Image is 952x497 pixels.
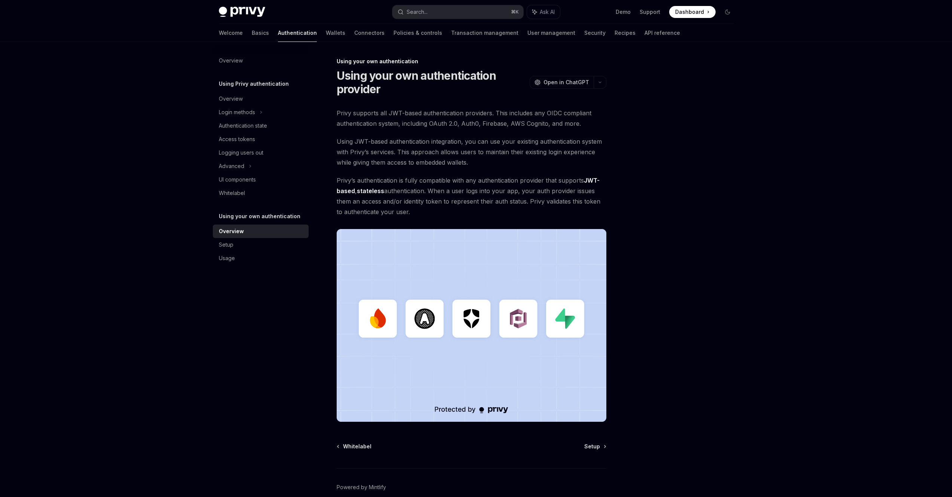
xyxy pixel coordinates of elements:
[584,443,606,450] a: Setup
[343,443,371,450] span: Whitelabel
[616,8,631,16] a: Demo
[219,240,233,249] div: Setup
[527,5,560,19] button: Ask AI
[219,162,244,171] div: Advanced
[615,24,636,42] a: Recipes
[252,24,269,42] a: Basics
[213,92,309,106] a: Overview
[213,225,309,238] a: Overview
[640,8,660,16] a: Support
[337,136,606,168] span: Using JWT-based authentication integration, you can use your existing authentication system with ...
[213,146,309,159] a: Logging users out
[337,175,606,217] span: Privy’s authentication is fully compatible with any authentication provider that supports , authe...
[544,79,589,86] span: Open in ChatGPT
[219,121,267,130] div: Authentication state
[326,24,345,42] a: Wallets
[584,443,600,450] span: Setup
[219,135,255,144] div: Access tokens
[675,8,704,16] span: Dashboard
[357,187,384,195] a: stateless
[540,8,555,16] span: Ask AI
[337,484,386,491] a: Powered by Mintlify
[213,173,309,186] a: UI components
[337,108,606,129] span: Privy supports all JWT-based authentication providers. This includes any OIDC compliant authentic...
[219,24,243,42] a: Welcome
[337,58,606,65] div: Using your own authentication
[337,443,371,450] a: Whitelabel
[511,9,519,15] span: ⌘ K
[407,7,428,16] div: Search...
[219,175,256,184] div: UI components
[219,148,263,157] div: Logging users out
[392,5,523,19] button: Search...⌘K
[354,24,385,42] a: Connectors
[337,229,606,422] img: JWT-based auth splash
[219,56,243,65] div: Overview
[278,24,317,42] a: Authentication
[337,69,527,96] h1: Using your own authentication provider
[213,251,309,265] a: Usage
[530,76,594,89] button: Open in ChatGPT
[451,24,518,42] a: Transaction management
[645,24,680,42] a: API reference
[527,24,575,42] a: User management
[213,54,309,67] a: Overview
[219,79,289,88] h5: Using Privy authentication
[722,6,734,18] button: Toggle dark mode
[669,6,716,18] a: Dashboard
[584,24,606,42] a: Security
[219,94,243,103] div: Overview
[219,254,235,263] div: Usage
[219,227,244,236] div: Overview
[213,119,309,132] a: Authentication state
[213,238,309,251] a: Setup
[219,212,300,221] h5: Using your own authentication
[219,189,245,198] div: Whitelabel
[219,108,255,117] div: Login methods
[213,132,309,146] a: Access tokens
[213,186,309,200] a: Whitelabel
[394,24,442,42] a: Policies & controls
[219,7,265,17] img: dark logo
